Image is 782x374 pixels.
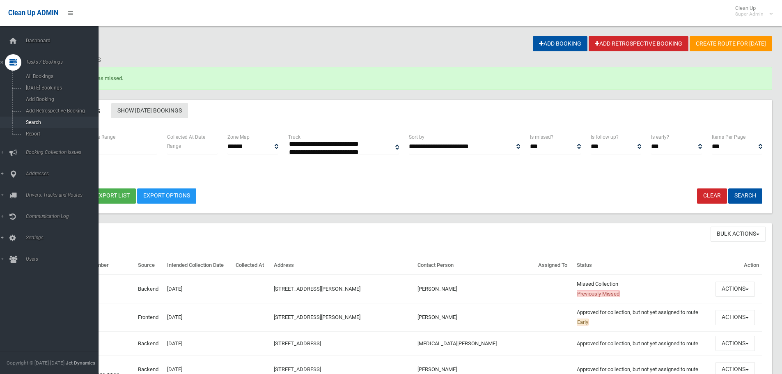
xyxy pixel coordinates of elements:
span: Search [23,119,98,125]
button: Export list [89,188,136,204]
th: Contact Person [414,256,535,275]
a: [STREET_ADDRESS][PERSON_NAME] [274,314,360,320]
button: Search [728,188,762,204]
span: [DATE] Bookings [23,85,98,91]
th: Address [271,256,414,275]
th: Intended Collection Date [164,256,232,275]
td: Frontend [135,303,164,332]
th: Booking Number [67,256,135,275]
span: Users [23,256,105,262]
a: Clear [697,188,727,204]
td: [DATE] [164,332,232,356]
span: Add Booking [23,96,98,102]
td: [PERSON_NAME] [414,275,535,303]
td: [DATE] [164,303,232,332]
a: Show [DATE] Bookings [111,103,188,118]
td: [MEDICAL_DATA][PERSON_NAME] [414,332,535,356]
span: Previously Missed [577,290,620,297]
td: [DATE] [164,275,232,303]
th: Action [712,256,762,275]
a: Export Options [137,188,196,204]
td: Approved for collection, but not yet assigned to route [573,303,712,332]
small: Super Admin [735,11,764,17]
a: Add Retrospective Booking [589,36,688,51]
span: Clean Up ADMIN [8,9,58,17]
div: Booking marked as missed. [36,67,772,90]
span: Clean Up [731,5,772,17]
span: Communication Log [23,213,105,219]
a: Add Booking [533,36,587,51]
span: Dashboard [23,38,105,44]
button: Actions [715,282,755,297]
span: Early [577,319,589,326]
a: Create route for [DATE] [690,36,772,51]
span: Addresses [23,171,105,177]
td: Missed Collection [573,275,712,303]
a: [STREET_ADDRESS] [274,366,321,372]
label: Truck [288,133,300,142]
span: All Bookings [23,73,98,79]
th: Collected At [232,256,270,275]
button: Actions [715,336,755,351]
td: Approved for collection, but not yet assigned to route [573,332,712,356]
button: Bulk Actions [711,227,766,242]
a: [STREET_ADDRESS] [274,340,321,346]
button: Actions [715,310,755,325]
strong: Jet Dynamics [66,360,95,366]
span: Tasks / Bookings [23,59,105,65]
th: Status [573,256,712,275]
td: Backend [135,275,164,303]
th: Assigned To [535,256,573,275]
span: Copyright © [DATE]-[DATE] [7,360,64,366]
span: Add Retrospective Booking [23,108,98,114]
th: Source [135,256,164,275]
span: Settings [23,235,105,241]
span: Drivers, Trucks and Routes [23,192,105,198]
td: [PERSON_NAME] [414,303,535,332]
span: Booking Collection Issues [23,149,105,155]
a: [STREET_ADDRESS][PERSON_NAME] [274,286,360,292]
td: Backend [135,332,164,356]
span: Report [23,131,98,137]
